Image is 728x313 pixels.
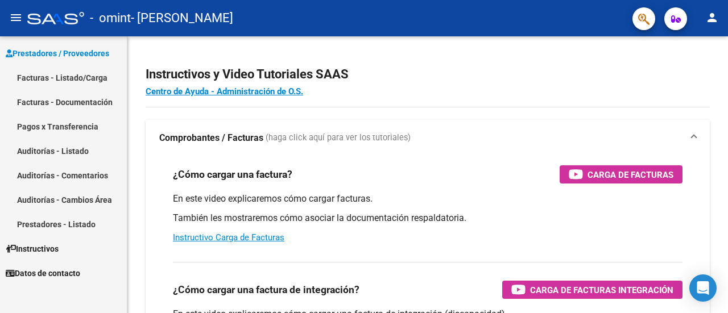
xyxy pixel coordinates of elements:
[6,243,59,255] span: Instructivos
[159,132,263,144] strong: Comprobantes / Facturas
[560,165,682,183] button: Carga de Facturas
[6,47,109,60] span: Prestadores / Proveedores
[689,274,717,302] div: Open Intercom Messenger
[173,193,682,205] p: En este video explicaremos cómo cargar facturas.
[146,120,710,156] mat-expansion-panel-header: Comprobantes / Facturas (haga click aquí para ver los tutoriales)
[173,282,359,298] h3: ¿Cómo cargar una factura de integración?
[146,86,303,97] a: Centro de Ayuda - Administración de O.S.
[131,6,233,31] span: - [PERSON_NAME]
[530,283,673,297] span: Carga de Facturas Integración
[588,168,673,182] span: Carga de Facturas
[173,212,682,224] p: También les mostraremos cómo asociar la documentación respaldatoria.
[90,6,131,31] span: - omint
[6,267,80,279] span: Datos de contacto
[146,64,710,85] h2: Instructivos y Video Tutoriales SAAS
[173,166,292,182] h3: ¿Cómo cargar una factura?
[173,232,284,243] a: Instructivo Carga de Facturas
[9,11,23,24] mat-icon: menu
[705,11,719,24] mat-icon: person
[502,281,682,299] button: Carga de Facturas Integración
[266,132,411,144] span: (haga click aquí para ver los tutoriales)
